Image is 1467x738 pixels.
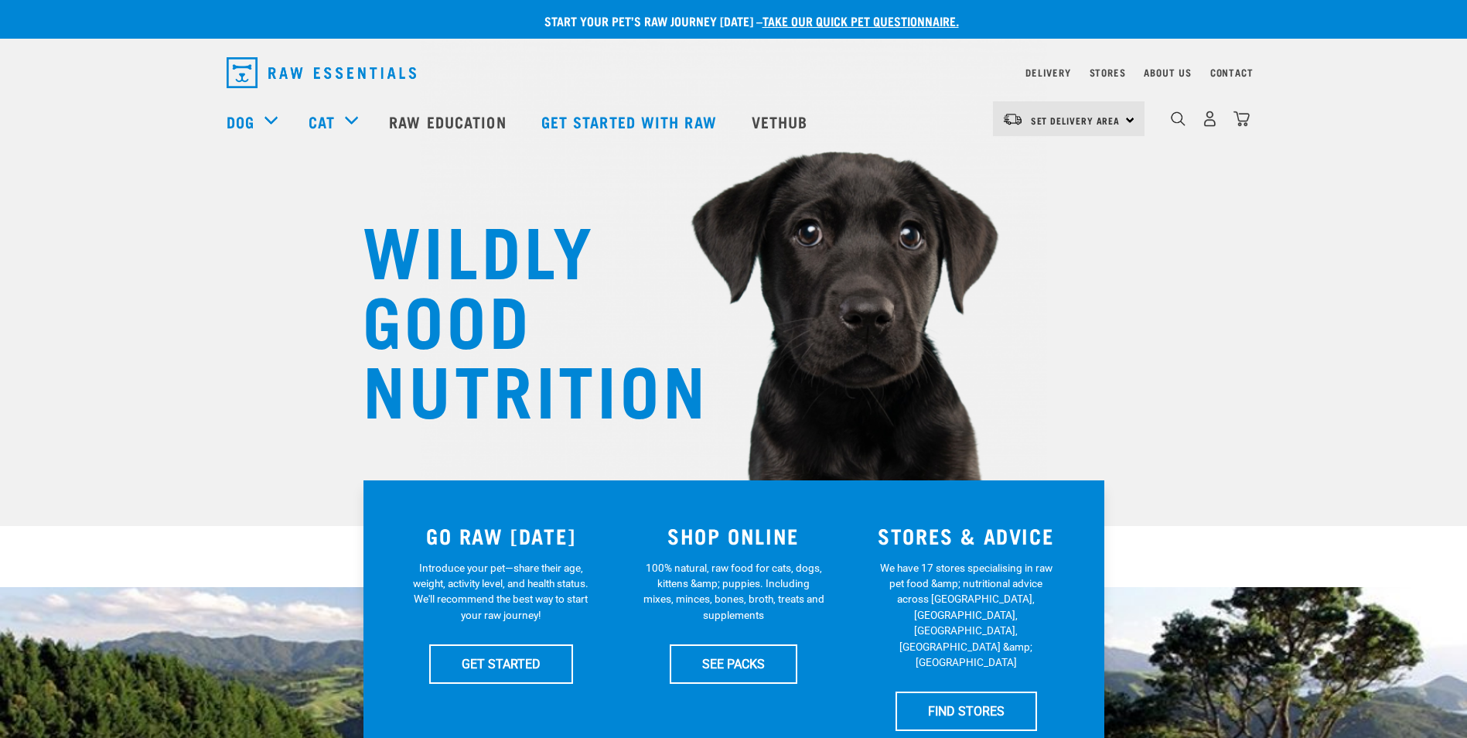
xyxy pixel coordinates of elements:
[859,524,1073,548] h3: STORES & ADVICE
[1025,70,1070,75] a: Delivery
[394,524,609,548] h3: GO RAW [DATE]
[1090,70,1126,75] a: Stores
[410,560,592,624] p: Introduce your pet—share their age, weight, activity level, and health status. We'll recommend th...
[643,560,824,624] p: 100% natural, raw food for cats, dogs, kittens &amp; puppies. Including mixes, minces, bones, bro...
[526,91,736,152] a: Get started with Raw
[309,110,335,133] a: Cat
[762,17,959,24] a: take our quick pet questionnaire.
[626,524,841,548] h3: SHOP ONLINE
[875,560,1057,671] p: We have 17 stores specialising in raw pet food &amp; nutritional advice across [GEOGRAPHIC_DATA],...
[1171,111,1186,126] img: home-icon-1@2x.png
[896,692,1037,730] a: FIND STORES
[214,51,1254,94] nav: dropdown navigation
[1233,111,1250,127] img: home-icon@2x.png
[736,91,827,152] a: Vethub
[429,644,573,683] a: GET STARTED
[1202,111,1218,127] img: user.png
[670,644,797,683] a: SEE PACKS
[227,110,254,133] a: Dog
[1210,70,1254,75] a: Contact
[363,213,672,422] h1: WILDLY GOOD NUTRITION
[1031,118,1121,123] span: Set Delivery Area
[227,57,416,88] img: Raw Essentials Logo
[374,91,525,152] a: Raw Education
[1144,70,1191,75] a: About Us
[1002,112,1023,126] img: van-moving.png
